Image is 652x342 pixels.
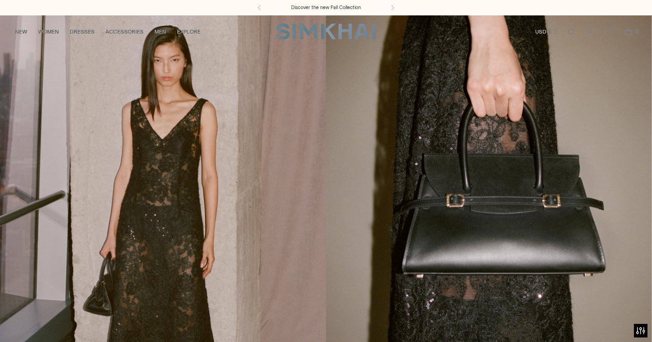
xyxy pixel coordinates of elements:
a: Open search modal [562,23,580,41]
a: SIMKHAI [276,23,376,40]
a: DRESSES [70,22,95,42]
a: EXPLORE [177,22,201,42]
a: Open cart modal [619,23,638,41]
button: USD $ [535,22,559,42]
a: Wishlist [600,23,618,41]
a: Discover the new Fall Collection [291,4,361,11]
a: Go to the account page [581,23,599,41]
a: ACCESSORIES [105,22,144,42]
a: NEW [15,22,27,42]
a: WOMEN [38,22,59,42]
span: 0 [633,27,641,35]
a: MEN [154,22,166,42]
